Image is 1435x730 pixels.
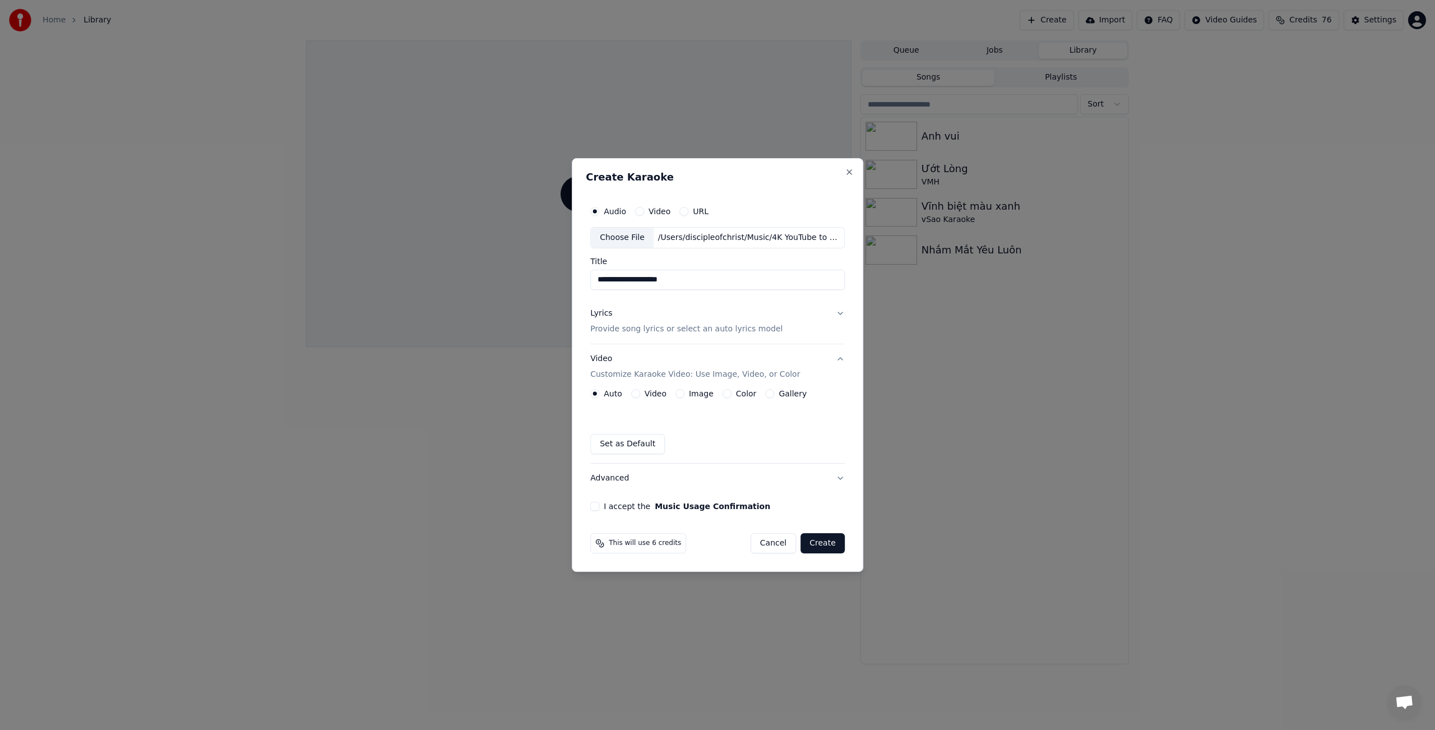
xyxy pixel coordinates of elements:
label: Video [649,207,670,215]
button: Set as Default [590,434,665,454]
label: Title [590,257,845,265]
span: This will use 6 credits [609,539,681,548]
label: Image [689,390,714,398]
button: VideoCustomize Karaoke Video: Use Image, Video, or Color [590,344,845,389]
label: Gallery [779,390,807,398]
button: I accept the [655,502,770,510]
div: Lyrics [590,308,612,319]
button: Cancel [751,533,796,553]
label: Auto [604,390,622,398]
div: /Users/discipleofchrist/Music/4K YouTube to MP3/Worship English/For Your name is holy_vocal_DONE.wav [654,232,844,243]
label: URL [693,207,709,215]
button: LyricsProvide song lyrics or select an auto lyrics model [590,299,845,344]
p: Provide song lyrics or select an auto lyrics model [590,324,783,335]
h2: Create Karaoke [586,172,849,182]
p: Customize Karaoke Video: Use Image, Video, or Color [590,369,800,380]
label: Audio [604,207,626,215]
div: Choose File [591,228,654,248]
button: Advanced [590,464,845,493]
label: Video [645,390,666,398]
button: Create [800,533,845,553]
div: Video [590,353,800,380]
label: I accept the [604,502,770,510]
label: Color [736,390,757,398]
div: VideoCustomize Karaoke Video: Use Image, Video, or Color [590,389,845,463]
